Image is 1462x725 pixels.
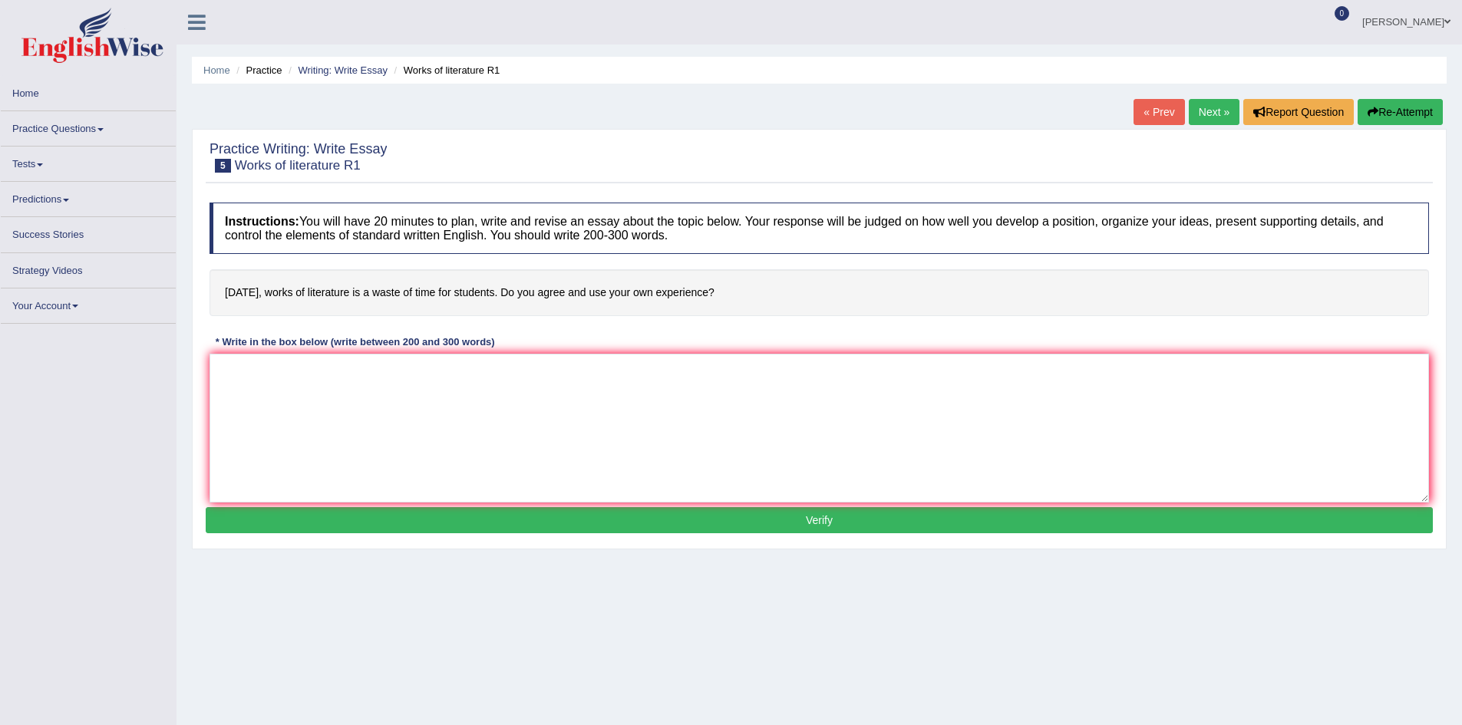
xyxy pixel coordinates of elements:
[298,64,388,76] a: Writing: Write Essay
[1,182,176,212] a: Predictions
[210,142,387,173] h2: Practice Writing: Write Essay
[1,76,176,106] a: Home
[1,288,176,318] a: Your Account
[391,63,500,77] li: Works of literature R1
[1243,99,1354,125] button: Report Question
[1189,99,1239,125] a: Next »
[233,63,282,77] li: Practice
[1,253,176,283] a: Strategy Videos
[1,147,176,176] a: Tests
[210,203,1429,254] h4: You will have 20 minutes to plan, write and revise an essay about the topic below. Your response ...
[235,158,361,173] small: Works of literature R1
[1134,99,1184,125] a: « Prev
[1358,99,1443,125] button: Re-Attempt
[210,335,500,350] div: * Write in the box below (write between 200 and 300 words)
[1335,6,1350,21] span: 0
[203,64,230,76] a: Home
[206,507,1433,533] button: Verify
[225,215,299,228] b: Instructions:
[1,111,176,141] a: Practice Questions
[1,217,176,247] a: Success Stories
[215,159,231,173] span: 5
[210,269,1429,316] h4: [DATE], works of literature is a waste of time for students. Do you agree and use your own experi...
